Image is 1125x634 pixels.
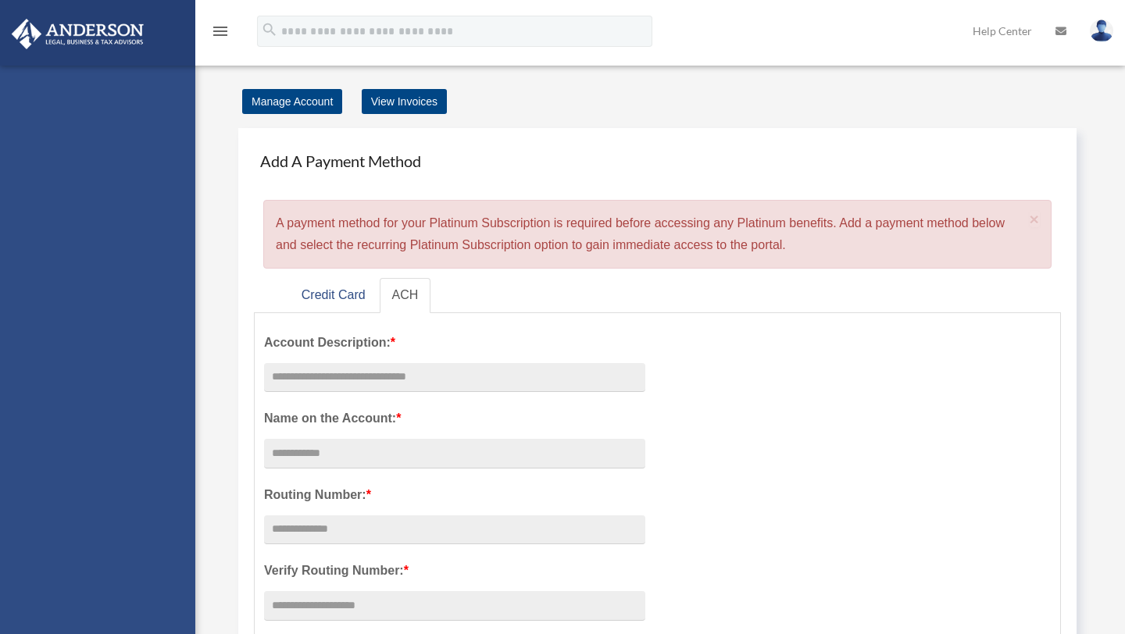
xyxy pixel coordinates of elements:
a: menu [211,27,230,41]
img: Anderson Advisors Platinum Portal [7,19,148,49]
a: Manage Account [242,89,342,114]
label: Verify Routing Number: [264,560,645,582]
label: Name on the Account: [264,408,645,429]
label: Account Description: [264,332,645,354]
a: ACH [380,278,431,313]
a: View Invoices [362,89,447,114]
img: User Pic [1090,20,1113,42]
button: Close [1030,211,1040,227]
i: menu [211,22,230,41]
i: search [261,21,278,38]
a: Credit Card [289,278,378,313]
span: × [1030,210,1040,228]
h4: Add A Payment Method [254,144,1061,178]
label: Routing Number: [264,484,645,506]
div: A payment method for your Platinum Subscription is required before accessing any Platinum benefit... [263,200,1052,269]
